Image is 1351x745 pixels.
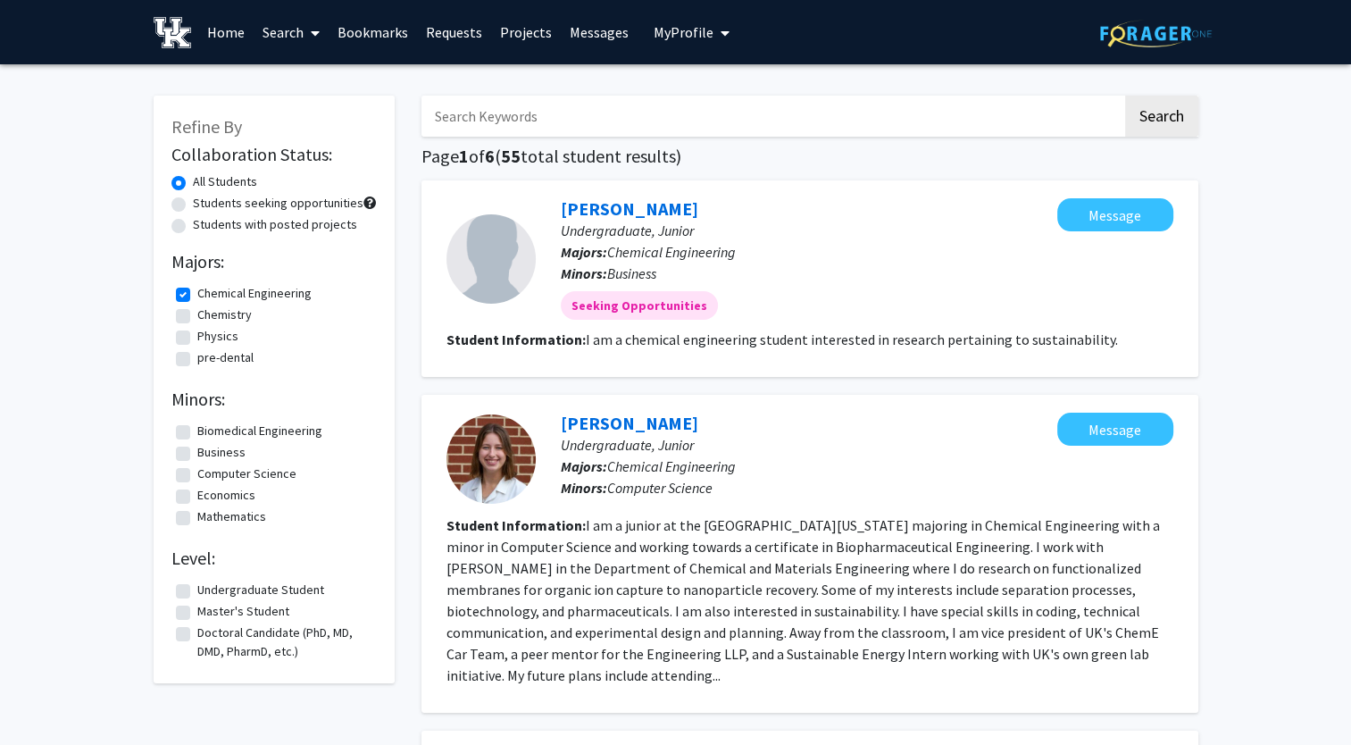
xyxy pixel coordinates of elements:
[197,443,246,462] label: Business
[197,507,266,526] label: Mathematics
[197,602,289,621] label: Master's Student
[561,291,718,320] mat-chip: Seeking Opportunities
[561,197,698,220] a: [PERSON_NAME]
[586,331,1118,348] fg-read-more: I am a chemical engineering student interested in research pertaining to sustainability.
[421,146,1198,167] h1: Page of ( total student results)
[1100,20,1212,47] img: ForagerOne Logo
[193,172,257,191] label: All Students
[171,548,377,569] h2: Level:
[1125,96,1198,137] button: Search
[446,331,586,348] b: Student Information:
[417,1,491,63] a: Requests
[193,194,363,213] label: Students seeking opportunities
[607,243,736,261] span: Chemical Engineering
[329,1,417,63] a: Bookmarks
[171,389,377,410] h2: Minors:
[197,348,254,367] label: pre-dental
[561,436,694,454] span: Undergraduate, Junior
[254,1,329,63] a: Search
[561,479,607,497] b: Minors:
[485,145,495,167] span: 6
[197,624,372,661] label: Doctoral Candidate (PhD, MD, DMD, PharmD, etc.)
[561,264,607,282] b: Minors:
[197,306,252,324] label: Chemistry
[561,222,694,239] span: Undergraduate, Junior
[561,412,698,434] a: [PERSON_NAME]
[561,1,638,63] a: Messages
[654,23,713,41] span: My Profile
[197,465,296,483] label: Computer Science
[198,1,254,63] a: Home
[491,1,561,63] a: Projects
[193,215,357,234] label: Students with posted projects
[171,115,242,138] span: Refine By
[607,479,713,497] span: Computer Science
[446,516,586,534] b: Student Information:
[197,327,238,346] label: Physics
[197,486,255,505] label: Economics
[1057,413,1173,446] button: Message Jennifer Bukowski
[607,264,656,282] span: Business
[197,284,312,303] label: Chemical Engineering
[197,581,324,599] label: Undergraduate Student
[561,457,607,475] b: Majors:
[154,17,192,48] img: University of Kentucky Logo
[446,516,1160,684] fg-read-more: I am a junior at the [GEOGRAPHIC_DATA][US_STATE] majoring in Chemical Engineering with a minor in...
[13,665,76,732] iframe: Chat
[1057,198,1173,231] button: Message Johnny Mendel
[561,243,607,261] b: Majors:
[607,457,736,475] span: Chemical Engineering
[171,251,377,272] h2: Majors:
[421,96,1122,137] input: Search Keywords
[197,422,322,440] label: Biomedical Engineering
[501,145,521,167] span: 55
[171,144,377,165] h2: Collaboration Status:
[459,145,469,167] span: 1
